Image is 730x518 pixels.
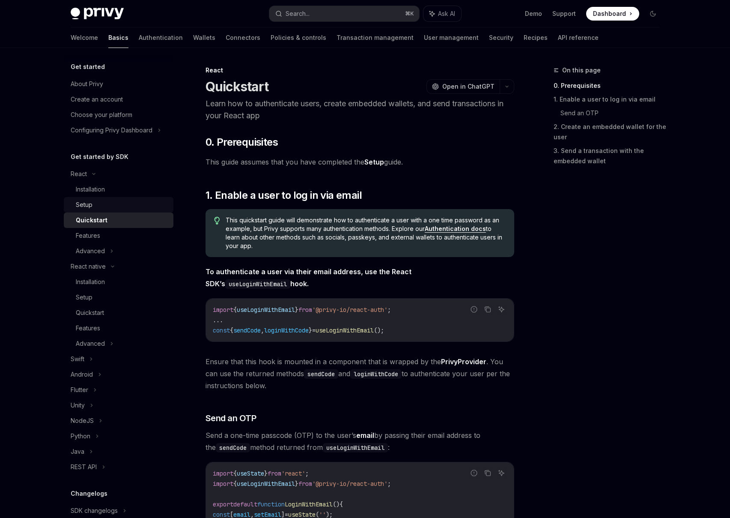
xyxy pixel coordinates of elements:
span: useLoginWithEmail [316,326,374,334]
p: Learn how to authenticate users, create embedded wallets, and send transactions in your React app [206,98,514,122]
span: Ask AI [438,9,455,18]
a: Security [489,27,513,48]
span: Open in ChatGPT [442,82,495,91]
span: import [213,480,233,488]
span: function [257,500,285,508]
a: Features [64,320,173,336]
button: Toggle dark mode [646,7,660,21]
div: Swift [71,354,84,364]
code: useLoginWithEmail [323,443,388,452]
a: Transaction management [337,27,414,48]
button: Copy the contents from the code block [482,304,493,315]
span: default [233,500,257,508]
span: { [230,326,233,334]
a: Basics [108,27,128,48]
span: export [213,500,233,508]
a: Welcome [71,27,98,48]
button: Ask AI [423,6,461,21]
button: Report incorrect code [468,304,480,315]
span: const [213,326,230,334]
span: Send a one-time passcode (OTP) to the user’s by passing their email address to the method returne... [206,429,514,453]
a: Installation [64,182,173,197]
span: '@privy-io/react-auth' [312,306,387,314]
span: Send an OTP [206,412,256,424]
div: Configuring Privy Dashboard [71,125,152,135]
span: 'react' [281,470,305,477]
div: Installation [76,277,105,287]
span: ; [305,470,309,477]
span: from [298,480,312,488]
span: import [213,306,233,314]
a: Policies & controls [271,27,326,48]
a: Quickstart [64,305,173,320]
div: Installation [76,184,105,195]
span: } [309,326,312,334]
span: LoginWithEmail [285,500,333,508]
button: Copy the contents from the code block [482,467,493,479]
span: Dashboard [593,9,626,18]
span: sendCode [233,326,261,334]
span: , [261,326,264,334]
span: { [233,306,237,314]
a: Wallets [193,27,215,48]
strong: To authenticate a user via their email address, use the React SDK’s hook. [206,267,411,288]
div: Features [76,323,100,333]
code: sendCode [304,369,338,379]
h5: Get started [71,62,105,72]
span: 0. Prerequisites [206,135,278,149]
a: Dashboard [586,7,639,21]
div: Python [71,431,90,441]
span: = [312,326,316,334]
a: PrivyProvider [441,357,486,366]
span: ⌘ K [405,10,414,17]
div: Advanced [76,246,105,256]
a: Setup [364,158,384,167]
div: REST API [71,462,97,472]
div: Create an account [71,94,123,105]
a: Connectors [226,27,260,48]
div: Unity [71,400,85,410]
a: 0. Prerequisites [554,79,667,93]
a: Recipes [524,27,548,48]
img: dark logo [71,8,124,20]
code: loginWithCode [350,369,402,379]
div: Android [71,369,93,380]
button: Ask AI [496,467,507,479]
a: User management [424,27,479,48]
span: (); [374,326,384,334]
div: NodeJS [71,416,94,426]
a: Send an OTP [560,106,667,120]
span: useState [237,470,264,477]
div: Choose your platform [71,110,132,120]
button: Report incorrect code [468,467,480,479]
a: Features [64,228,173,243]
code: sendCode [216,443,250,452]
a: 2. Create an embedded wallet for the user [554,120,667,144]
span: This guide assumes that you have completed the guide. [206,156,514,168]
span: 1. Enable a user to log in via email [206,189,362,202]
a: Demo [525,9,542,18]
span: } [264,470,268,477]
span: { [340,500,343,508]
span: } [295,480,298,488]
span: useLoginWithEmail [237,306,295,314]
span: On this page [562,65,601,75]
div: Setup [76,200,92,210]
span: import [213,470,233,477]
span: ... [213,316,223,324]
span: { [233,470,237,477]
div: Advanced [76,338,105,349]
svg: Tip [214,217,220,225]
div: React [71,169,87,179]
a: Quickstart [64,213,173,228]
code: useLoginWithEmail [225,279,290,289]
div: About Privy [71,79,103,89]
button: Search...⌘K [269,6,419,21]
span: from [298,306,312,314]
span: ; [387,480,391,488]
div: SDK changelogs [71,506,118,516]
div: Quickstart [76,308,104,318]
a: Setup [64,290,173,305]
div: Quickstart [76,215,107,225]
span: This quickstart guide will demonstrate how to authenticate a user with a one time password as an ... [226,216,505,250]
